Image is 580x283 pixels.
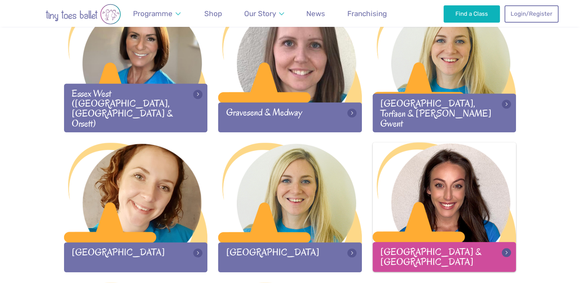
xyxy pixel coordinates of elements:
[373,242,516,271] div: [GEOGRAPHIC_DATA] & [GEOGRAPHIC_DATA]
[64,242,208,272] div: [GEOGRAPHIC_DATA]
[244,9,276,18] span: Our Story
[64,143,208,272] a: [GEOGRAPHIC_DATA]
[218,143,362,272] a: [GEOGRAPHIC_DATA]
[240,5,288,23] a: Our Story
[218,3,362,132] a: Gravesend & Medway
[130,5,184,23] a: Programme
[22,4,145,25] img: tiny toes ballet
[306,9,325,18] span: News
[201,5,226,23] a: Shop
[344,5,391,23] a: Franchising
[64,3,208,132] a: Essex West ([GEOGRAPHIC_DATA], [GEOGRAPHIC_DATA] & Orsett)
[64,84,208,132] div: Essex West ([GEOGRAPHIC_DATA], [GEOGRAPHIC_DATA] & Orsett)
[204,9,222,18] span: Shop
[504,5,558,22] a: Login/Register
[347,9,387,18] span: Franchising
[218,102,362,132] div: Gravesend & Medway
[373,142,516,271] a: [GEOGRAPHIC_DATA] & [GEOGRAPHIC_DATA]
[373,3,516,132] a: [GEOGRAPHIC_DATA], Torfaen & [PERSON_NAME] Gwent
[133,9,173,18] span: Programme
[373,94,516,132] div: [GEOGRAPHIC_DATA], Torfaen & [PERSON_NAME] Gwent
[303,5,329,23] a: News
[218,242,362,272] div: [GEOGRAPHIC_DATA]
[444,5,500,22] a: Find a Class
